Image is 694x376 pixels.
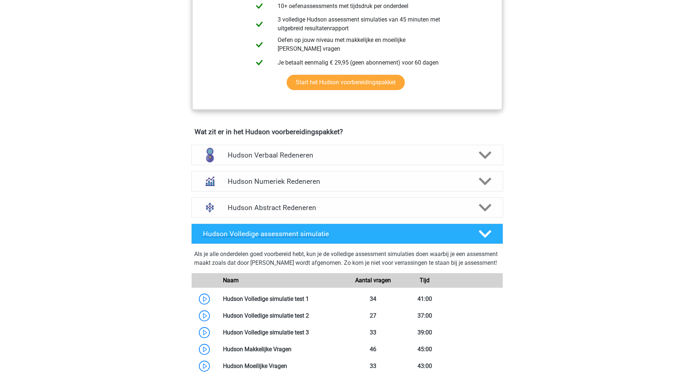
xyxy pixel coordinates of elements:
div: Als je alle onderdelen goed voorbereid hebt, kun je de volledige assessment simulaties doen waarb... [194,250,500,270]
div: Hudson Makkelijke Vragen [217,345,347,354]
img: numeriek redeneren [200,172,219,191]
h4: Hudson Volledige assessment simulatie [203,230,467,238]
h4: Hudson Numeriek Redeneren [228,177,466,186]
div: Hudson Volledige simulatie test 1 [217,295,347,303]
div: Tijd [399,276,451,285]
h4: Hudson Verbaal Redeneren [228,151,466,159]
a: Hudson Volledige assessment simulatie [188,224,506,244]
a: abstract redeneren Hudson Abstract Redeneren [188,197,506,218]
a: Start het Hudson voorbereidingspakket [287,75,405,90]
div: Hudson Volledige simulatie test 2 [217,311,347,320]
h4: Hudson Abstract Redeneren [228,203,466,212]
img: verbaal redeneren [200,146,219,164]
div: Hudson Volledige simulatie test 3 [217,328,347,337]
div: Naam [217,276,347,285]
a: numeriek redeneren Hudson Numeriek Redeneren [188,171,506,191]
a: verbaal redeneren Hudson Verbaal Redeneren [188,145,506,165]
h4: Wat zit er in het Hudson voorbereidingspakket? [195,128,500,136]
img: abstract redeneren [200,198,219,217]
div: Aantal vragen [347,276,399,285]
div: Hudson Moeilijke Vragen [217,362,347,371]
